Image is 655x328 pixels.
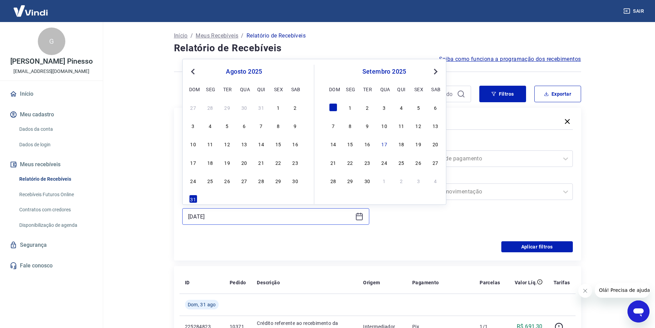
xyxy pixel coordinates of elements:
[223,140,231,148] div: Choose terça-feira, 12 de agosto de 2025
[432,67,440,76] button: Next Month
[439,55,581,63] a: Saiba como funciona a programação dos recebimentos
[206,195,214,203] div: Choose segunda-feira, 1 de setembro de 2025
[380,158,389,167] div: Choose quarta-feira, 24 de setembro de 2025
[291,121,299,130] div: Choose sábado, 9 de agosto de 2025
[257,140,265,148] div: Choose quinta-feira, 14 de agosto de 2025
[223,177,231,185] div: Choose terça-feira, 26 de agosto de 2025
[397,103,405,112] div: Choose quinta-feira, 4 de setembro de 2025
[189,158,197,167] div: Choose domingo, 17 de agosto de 2025
[274,121,282,130] div: Choose sexta-feira, 8 de agosto de 2025
[189,103,197,112] div: Choose domingo, 27 de julho de 2025
[291,195,299,203] div: Choose sábado, 6 de setembro de 2025
[17,172,95,186] a: Relatório de Recebíveis
[257,85,265,93] div: qui
[206,177,214,185] div: Choose segunda-feira, 25 de agosto de 2025
[10,58,93,65] p: [PERSON_NAME] Pinesso
[387,174,571,182] label: Tipo de Movimentação
[397,85,405,93] div: qui
[328,102,440,186] div: month 2025-09
[274,85,282,93] div: sex
[380,177,389,185] div: Choose quarta-feira, 1 de outubro de 2025
[329,158,337,167] div: Choose domingo, 21 de setembro de 2025
[247,32,306,40] p: Relatório de Recebíveis
[329,177,337,185] div: Choose domingo, 28 de setembro de 2025
[174,41,581,55] h4: Relatório de Recebíveis
[17,218,95,232] a: Disponibilização de agenda
[554,279,570,286] p: Tarifas
[414,103,423,112] div: Choose sexta-feira, 5 de setembro de 2025
[8,237,95,253] a: Segurança
[363,177,371,185] div: Choose terça-feira, 30 de setembro de 2025
[8,0,53,21] img: Vindi
[274,158,282,167] div: Choose sexta-feira, 22 de agosto de 2025
[274,103,282,112] div: Choose sexta-feira, 1 de agosto de 2025
[274,177,282,185] div: Choose sexta-feira, 29 de agosto de 2025
[223,195,231,203] div: Choose terça-feira, 2 de setembro de 2025
[501,241,573,252] button: Aplicar filtros
[189,195,197,203] div: Choose domingo, 31 de agosto de 2025
[240,103,248,112] div: Choose quarta-feira, 30 de julho de 2025
[363,140,371,148] div: Choose terça-feira, 16 de setembro de 2025
[240,195,248,203] div: Choose quarta-feira, 3 de setembro de 2025
[291,103,299,112] div: Choose sábado, 2 de agosto de 2025
[480,279,500,286] p: Parcelas
[346,85,354,93] div: seg
[329,103,337,112] div: Choose domingo, 31 de agosto de 2025
[257,279,280,286] p: Descrição
[595,283,649,298] iframe: Mensagem da empresa
[206,85,214,93] div: seg
[397,121,405,130] div: Choose quinta-feira, 11 de setembro de 2025
[363,85,371,93] div: ter
[241,32,243,40] p: /
[346,140,354,148] div: Choose segunda-feira, 15 de setembro de 2025
[329,121,337,130] div: Choose domingo, 7 de setembro de 2025
[223,85,231,93] div: ter
[380,140,389,148] div: Choose quarta-feira, 17 de setembro de 2025
[17,188,95,202] a: Recebíveis Futuros Online
[13,68,89,75] p: [EMAIL_ADDRESS][DOMAIN_NAME]
[431,103,439,112] div: Choose sábado, 6 de setembro de 2025
[328,67,440,76] div: setembro 2025
[578,284,592,298] iframe: Fechar mensagem
[223,158,231,167] div: Choose terça-feira, 19 de agosto de 2025
[257,121,265,130] div: Choose quinta-feira, 7 de agosto de 2025
[346,158,354,167] div: Choose segunda-feira, 22 de setembro de 2025
[188,102,300,204] div: month 2025-08
[257,158,265,167] div: Choose quinta-feira, 21 de agosto de 2025
[206,158,214,167] div: Choose segunda-feira, 18 de agosto de 2025
[17,138,95,152] a: Dados de login
[189,85,197,93] div: dom
[8,86,95,102] a: Início
[185,279,190,286] p: ID
[431,158,439,167] div: Choose sábado, 27 de setembro de 2025
[8,157,95,172] button: Meus recebíveis
[188,301,216,308] span: Dom, 31 ago
[189,121,197,130] div: Choose domingo, 3 de agosto de 2025
[206,121,214,130] div: Choose segunda-feira, 4 de agosto de 2025
[291,85,299,93] div: sab
[240,121,248,130] div: Choose quarta-feira, 6 de agosto de 2025
[206,103,214,112] div: Choose segunda-feira, 28 de julho de 2025
[291,140,299,148] div: Choose sábado, 16 de agosto de 2025
[291,158,299,167] div: Choose sábado, 23 de agosto de 2025
[431,121,439,130] div: Choose sábado, 13 de setembro de 2025
[17,122,95,136] a: Dados da conta
[431,140,439,148] div: Choose sábado, 20 de setembro de 2025
[240,85,248,93] div: qua
[257,195,265,203] div: Choose quinta-feira, 4 de setembro de 2025
[414,121,423,130] div: Choose sexta-feira, 12 de setembro de 2025
[38,28,65,55] div: G
[329,140,337,148] div: Choose domingo, 14 de setembro de 2025
[17,203,95,217] a: Contratos com credores
[206,140,214,148] div: Choose segunda-feira, 11 de agosto de 2025
[414,158,423,167] div: Choose sexta-feira, 26 de setembro de 2025
[174,32,188,40] a: Início
[8,258,95,273] a: Fale conosco
[380,103,389,112] div: Choose quarta-feira, 3 de setembro de 2025
[196,32,238,40] a: Meus Recebíveis
[8,107,95,122] button: Meu cadastro
[363,121,371,130] div: Choose terça-feira, 9 de setembro de 2025
[363,158,371,167] div: Choose terça-feira, 23 de setembro de 2025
